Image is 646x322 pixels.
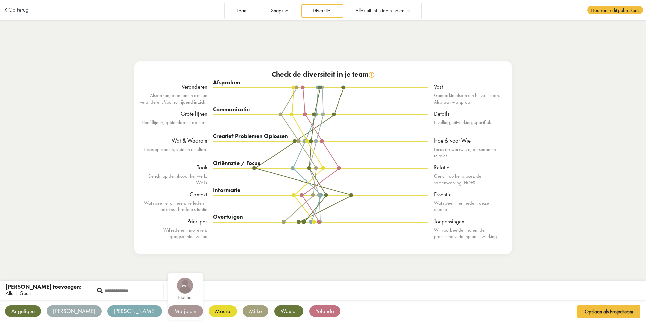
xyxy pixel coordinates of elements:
[434,110,501,118] div: Details
[5,305,41,317] div: Angelique
[434,146,501,159] div: Focus op werkwijze, personen en relaties
[434,200,501,213] div: Wat speelt hier, heden, deze situatie
[213,79,428,87] div: Afspraken
[168,305,203,317] div: Marjolein
[301,4,343,18] a: Diversiteit
[140,191,207,199] div: Context
[140,83,207,91] div: Veranderen
[140,200,207,213] div: Wat speelt er omheen, verleden + toekomst, bredere situatie
[434,83,501,91] div: Vast
[140,227,207,240] div: Wil redenen, motieven, uitgangspunten weten
[177,283,193,288] span: MT
[434,119,501,126] div: Invulling, uitwerking, specifiek
[213,213,428,221] div: Overtuigen
[6,283,82,291] div: [PERSON_NAME] toevoegen:
[171,295,199,300] div: teacher
[140,146,207,153] div: Focus op doelen, visie en resultaat
[47,305,102,317] div: [PERSON_NAME]
[577,305,641,318] button: Opslaan als Projectteam
[243,305,268,317] div: Milko
[434,173,501,186] div: Gericht op het proces, de samenwerking, HOE?
[345,4,421,18] a: Alles uit mijn team halen
[434,191,501,199] div: Essentie
[434,137,501,145] div: Hoe & voor Wie
[140,110,207,118] div: Grote lijnen
[434,164,501,172] div: Relatie
[369,72,374,78] img: info.svg
[140,70,506,79] div: Check de diversiteit in je team
[434,227,501,240] div: Wil voorbeelden horen, de praktische vertaling en uitwerking
[226,4,259,18] a: Team
[434,217,501,226] div: Toepassingen
[309,305,340,317] div: Yolanda
[213,159,428,167] div: Oriëntatie / Focus
[140,173,207,186] div: Gericht op de inhoud, het werk, WAT?
[20,290,31,297] span: Geen
[260,4,300,18] a: Snapshot
[140,217,207,226] div: Principes
[6,290,13,297] span: Alle
[213,186,428,194] div: Informatie
[587,6,643,14] span: Hoe kan ik dit gebruiken?
[213,106,428,114] div: Communicatie
[355,8,404,14] span: Alles uit mijn team halen
[140,92,207,105] div: Afspraken, plannen en doelen veranderen. Voortschrijdend inzicht.
[274,305,303,317] div: Wouter
[140,164,207,172] div: Taak
[434,92,501,105] div: Gemaakte afspraken blijven staan. Afspraak = afspraak
[107,305,162,317] div: [PERSON_NAME]
[209,305,237,317] div: Maura
[140,137,207,145] div: Wat & Waarom
[140,119,207,126] div: Hoofdlijnen, grote plaatje, abstract
[8,7,29,13] a: Ga terug
[213,132,428,140] div: Creatief Problemen Oplossen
